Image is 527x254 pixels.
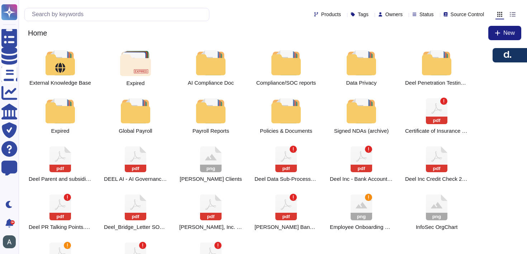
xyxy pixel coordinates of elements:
[488,26,521,40] button: New
[127,80,145,86] span: Expired
[330,176,393,182] span: Deel Inc - Bank Account Confirmation.pdf
[3,235,16,248] img: user
[10,220,15,225] div: 9+
[405,128,468,134] span: COI Deel Inc 2025.pdf
[104,176,167,182] span: DEEL AI - AI Governance and Compliance Documentation (4).pdf
[451,12,484,17] span: Source Control
[405,80,468,86] span: Deel Penetration Testing Attestation Letter
[28,8,209,21] input: Search by keywords
[193,128,229,134] span: Payroll Reports
[405,176,468,182] span: Deel Inc Credit Check 2025.pdf
[180,176,242,182] span: Deel Clients.png
[256,80,316,86] span: Compliance/SOC reports
[260,128,312,134] span: Policies & Documents
[321,12,341,17] span: Products
[29,224,92,230] span: Deel PR Talking Points.pdf
[188,80,234,86] span: AI Compliance Doc
[29,176,92,182] span: Deel - Organization Chart .pptx.pdf
[51,128,70,134] span: Expired
[346,80,376,86] span: Data Privacy
[24,28,51,38] span: Home
[255,224,318,230] span: Deel's accounts used for client pay-ins in different countries.pdf
[119,128,152,134] span: Global Payroll
[385,12,403,17] span: Owners
[358,12,369,17] span: Tags
[1,234,21,250] button: user
[29,80,91,86] span: External Knowledge Base
[255,176,318,182] span: Deel Data Sub-Processors_LIVE.pdf
[120,51,151,76] img: folder
[330,224,393,230] span: Employee Onboarding action:owner.png
[416,224,458,230] span: InfoSec Team Org Chart.png
[104,224,167,230] span: Deel_Bridge_Letter SOC 1 - 30_June_2025.pdf
[503,30,515,36] span: New
[419,12,434,17] span: Status
[334,128,389,134] span: Signed NDAs (archive)
[179,224,242,230] span: Deel, Inc. 663168380 ACH & Wire Transaction Routing Instructions.pdf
